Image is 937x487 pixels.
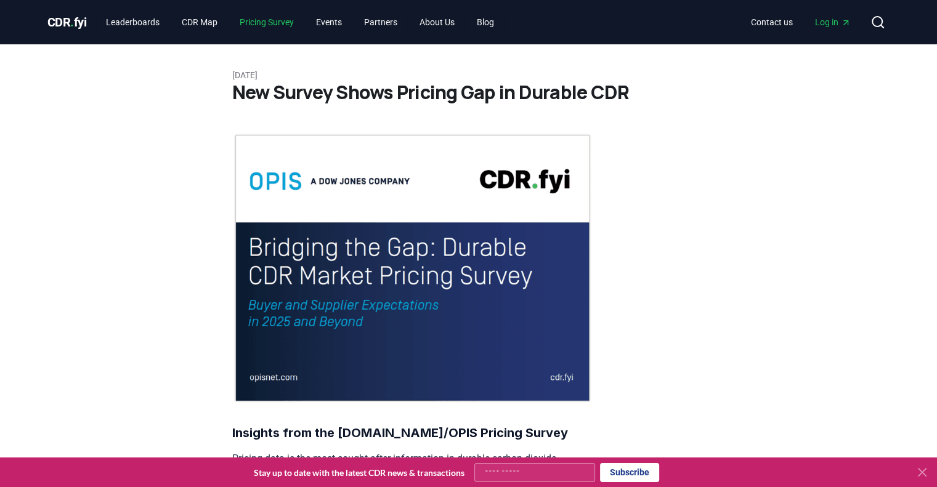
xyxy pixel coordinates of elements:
strong: Insights from the [DOMAIN_NAME]/OPIS Pricing Survey [232,425,568,440]
a: Blog [467,11,504,33]
h1: New Survey Shows Pricing Gap in Durable CDR [232,81,705,103]
span: . [70,15,74,30]
img: blog post image [232,133,593,403]
span: Log in [815,16,851,28]
span: CDR fyi [47,15,87,30]
a: About Us [410,11,464,33]
nav: Main [741,11,861,33]
a: Events [306,11,352,33]
a: Log in [805,11,861,33]
a: CDR.fyi [47,14,87,31]
a: Pricing Survey [230,11,304,33]
a: Leaderboards [96,11,169,33]
p: [DATE] [232,69,705,81]
a: Contact us [741,11,803,33]
a: CDR Map [172,11,227,33]
a: Partners [354,11,407,33]
nav: Main [96,11,504,33]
